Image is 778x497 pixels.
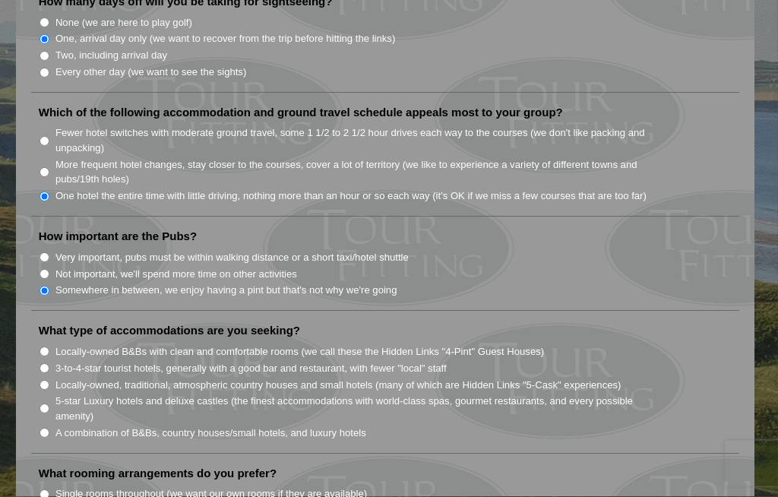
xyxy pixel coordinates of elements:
label: Locally-owned, traditional, atmospheric country houses and small hotels (many of which are Hidden... [55,378,621,394]
label: Every other day (we want to see the sights) [55,65,246,81]
label: Very important, pubs must be within walking distance or a short taxi/hotel shuttle [55,251,409,266]
label: None (we are here to play golf) [55,16,192,31]
label: A combination of B&Bs, country houses/small hotels, and luxury hotels [55,426,366,442]
label: Not important, we'll spend more time on other activities [55,267,297,283]
label: One, arrival day only (we want to recover from the trip before hitting the links) [55,32,395,47]
label: Locally-owned B&Bs with clean and comfortable rooms (we call these the Hidden Links "4-Pint" Gues... [55,345,544,360]
label: Two, including arrival day [55,49,167,64]
label: How important are the Pubs? [39,230,197,245]
label: 3-to-4-star tourist hotels, generally with a good bar and restaurant, with fewer "local" staff [55,362,447,377]
label: 5-star Luxury hotels and deluxe castles (the finest accommodations with world-class spas, gourmet... [55,394,655,424]
label: Somewhere in between, we enjoy having a pint but that's not why we're going [55,283,397,299]
label: What type of accommodations are you seeking? [39,324,300,339]
label: One hotel the entire time with little driving, nothing more than an hour or so each way (it’s OK ... [55,189,647,204]
label: What rooming arrangements do you prefer? [39,467,277,482]
label: More frequent hotel changes, stay closer to the courses, cover a lot of territory (we like to exp... [55,158,655,188]
label: Which of the following accommodation and ground travel schedule appeals most to your group? [39,106,563,121]
label: Fewer hotel switches with moderate ground travel, some 1 1/2 to 2 1/2 hour drives each way to the... [55,126,655,156]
